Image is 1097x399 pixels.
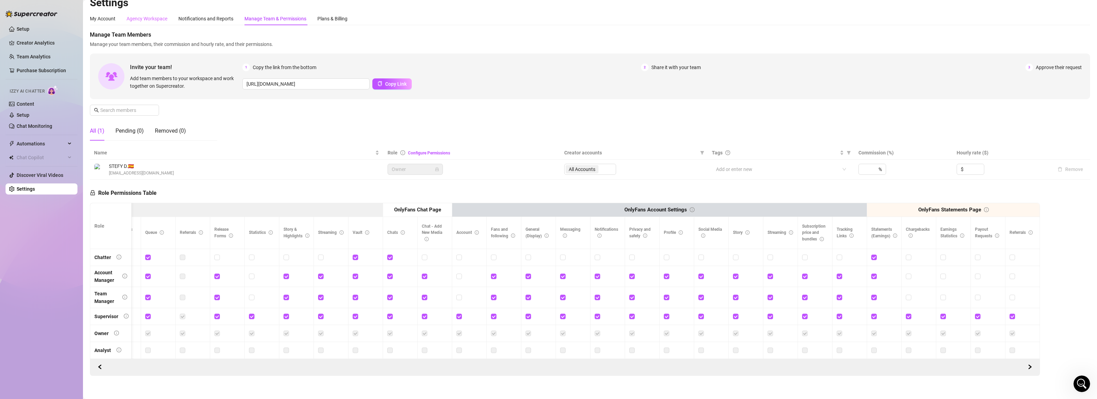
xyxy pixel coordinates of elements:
span: Subscription price and bundles [802,224,826,242]
span: Release Forms [214,227,233,238]
span: info-circle [1029,230,1033,235]
img: AI Chatter [47,85,58,95]
th: Commission (%) [854,146,952,160]
span: 1 [242,64,250,71]
span: info-circle [789,230,793,235]
div: Notifications and Reports [178,15,233,22]
span: Referrals [180,230,203,235]
span: info-circle [114,331,119,335]
span: Story [733,230,750,235]
span: thunderbolt [9,141,15,146]
h5: Role Permissions Table [90,189,157,197]
th: Hourly rate ($) [952,146,1051,160]
span: filter [699,148,706,158]
strong: OnlyFans Account Settings [624,207,687,213]
div: All (1) [90,127,104,135]
div: Manage Team & Permissions [244,15,306,22]
span: Fans and following [491,227,515,238]
span: info-circle [643,234,647,238]
div: Removed (0) [155,127,186,135]
span: Notifications [595,227,618,238]
span: 2 [641,64,649,71]
span: info-circle [117,255,121,259]
span: Payout Requests [975,227,999,238]
span: Statements (Earnings) [871,227,897,238]
span: Add team members to your workspace and work together on Supercreator. [130,75,240,90]
span: Invite your team! [130,63,242,72]
span: info-circle [199,230,203,235]
span: info-circle [122,295,127,300]
a: Chat Monitoring [17,123,52,129]
a: Content [17,101,34,107]
span: info-circle [820,237,824,241]
span: Chargebacks [906,227,930,238]
span: Account [456,230,479,235]
span: Copy Link [385,81,407,87]
span: info-circle [269,230,273,235]
span: Role [388,150,398,155]
span: Owner [392,164,439,174]
div: Thank you in advance, ​ [30,139,127,152]
span: info-circle [893,234,897,238]
h1: Giselle [34,3,52,9]
input: Search members [100,106,149,114]
img: STEFY DVA [94,164,106,175]
div: I generated an order (#37632559) on [DATE] for a SuperCreator plan (3 x CRM Premium) with an amou... [30,40,127,87]
span: Chat - Add New Media [422,224,442,242]
span: Messaging [560,227,580,238]
div: I’m attaching the PDF invoice for your reference. [30,122,127,135]
span: info-circle [849,234,854,238]
div: My Account [90,15,115,22]
img: Chat Copilot [9,155,13,160]
span: info-circle [425,237,429,241]
div: STEFY says… [6,26,133,162]
span: info-circle [545,234,549,238]
span: Story & Highlights [283,227,309,238]
textarea: Message… [6,212,132,224]
span: info-circle [984,207,989,212]
a: Setup [17,26,29,32]
span: info-circle [690,207,695,212]
span: filter [700,151,704,155]
span: Tags [712,149,723,156]
span: question-circle [725,150,730,155]
strong: OnlyFans Chat Page [394,207,441,213]
a: Configure Permissions [408,151,450,155]
span: Izzy AI Chatter [10,88,45,95]
span: Creator accounts [564,149,697,156]
span: Approve their request [1036,64,1082,71]
button: Upload attachment [33,226,38,232]
span: info-circle [597,234,602,238]
a: Setup [17,112,29,118]
span: Privacy and safety [629,227,651,238]
span: filter [847,151,851,155]
span: Queue [145,230,164,235]
span: info-circle [340,230,344,235]
span: lock [435,167,439,171]
div: Hi there,Thanks for reaching out and for sharing the invoice. In this case, payment processing an... [6,162,113,231]
span: Earnings Statistics [940,227,964,238]
span: Chats [387,230,405,235]
th: Name [90,146,383,160]
a: Purchase Subscription [17,68,66,73]
div: Hello team, [30,30,127,37]
span: 3 [1025,64,1033,71]
span: [EMAIL_ADDRESS][DOMAIN_NAME] [109,170,174,177]
span: Manage your team members, their commission and hourly rate, and their permissions. [90,40,1090,48]
div: Close [121,3,134,15]
button: go back [4,3,18,16]
button: Home [108,3,121,16]
span: info-circle [229,234,233,238]
span: Chat Copilot [17,152,66,163]
span: right [1028,364,1032,369]
button: Send a message… [119,224,130,235]
div: Pending (0) [115,127,144,135]
span: STEFY D. 🇪🇸 [109,162,174,170]
button: Emoji picker [11,226,16,232]
span: filter [845,148,852,158]
a: Team Analytics [17,54,50,59]
button: Scroll Backward [1024,362,1035,373]
div: Owner [94,330,109,337]
span: info-circle [511,234,515,238]
span: left [97,364,102,369]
